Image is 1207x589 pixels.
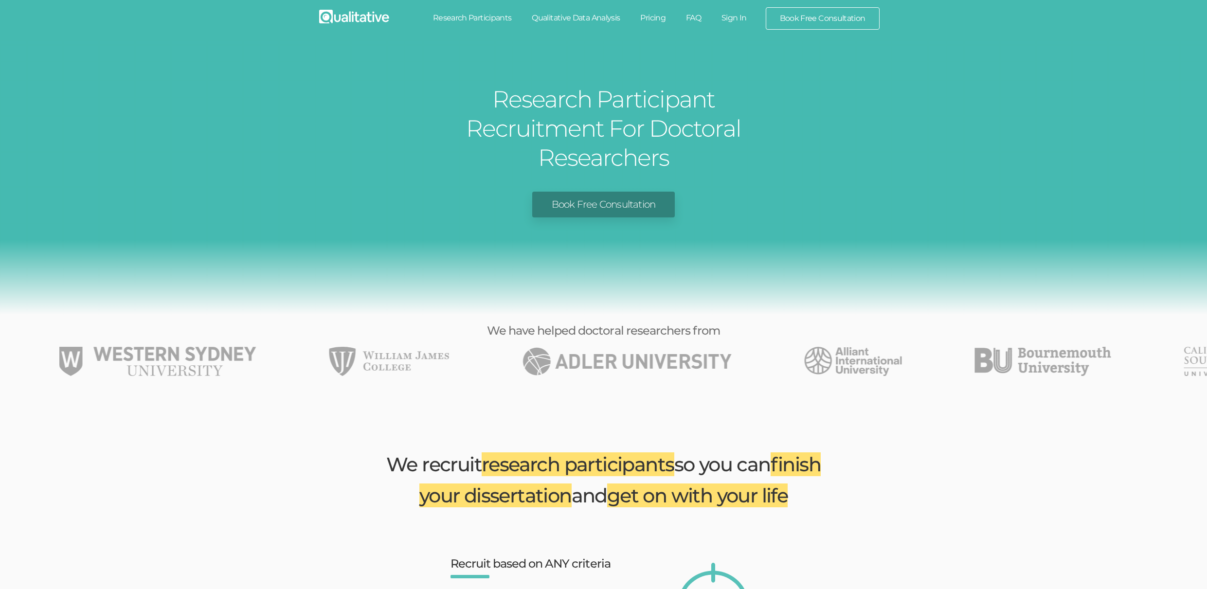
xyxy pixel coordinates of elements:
h3: We have helped doctoral researchers from [370,324,837,337]
img: William James College [329,347,450,376]
li: 2 of 49 [805,347,902,376]
h1: Research Participant Recruitment For Doctoral Researchers [421,85,786,172]
h2: We recruit so you can and [378,449,830,511]
li: 3 of 49 [975,347,1111,376]
img: Qualitative [319,10,389,23]
li: 48 of 49 [59,347,256,376]
a: Pricing [630,7,676,29]
a: Book Free Consultation [532,192,675,217]
a: FAQ [676,7,711,29]
a: Book Free Consultation [766,8,879,29]
h3: Recruit based on ANY criteria [450,557,621,570]
img: Adler University [522,347,732,376]
img: Bournemouth University [975,347,1111,376]
img: Western Sydney University [59,347,256,376]
a: Research Participants [423,7,522,29]
span: get on with your life [607,483,788,507]
li: 49 of 49 [329,347,450,376]
a: Sign In [711,7,757,29]
img: Alliant International University [805,347,902,376]
span: research participants [482,452,674,476]
a: Qualitative Data Analysis [522,7,630,29]
span: finish your dissertation [419,452,821,507]
li: 1 of 49 [522,347,732,376]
